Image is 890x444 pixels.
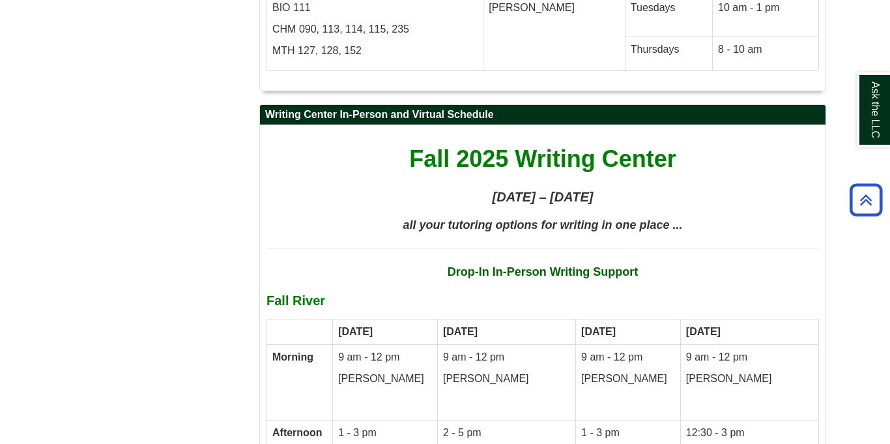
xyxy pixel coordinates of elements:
p: [PERSON_NAME] [443,372,570,387]
p: 2 - 5 pm [443,426,570,441]
strong: [DATE] [338,326,373,337]
strong: [DATE] [581,326,616,337]
p: [PERSON_NAME] [338,372,432,387]
strong: [DATE] [686,326,721,337]
strong: Afternoon [272,427,322,438]
strong: [DATE] [443,326,478,337]
p: [PERSON_NAME] [686,372,813,387]
p: MTH 127, 128, 152 [272,44,478,59]
p: 12:30 - 3 pm [686,426,813,441]
p: CHM 090, 113, 114, 115, 235 [272,22,478,37]
p: 10 am - 1 pm [718,1,813,16]
a: Back to Top [845,191,887,209]
p: 1 - 3 pm [581,426,675,441]
strong: Drop-In In-Person Writing Support [448,265,639,278]
p: 9 am - 12 pm [338,350,432,365]
p: Tuesdays [631,1,707,16]
p: 9 am - 12 pm [581,350,675,365]
td: Thursdays [625,37,712,70]
p: 9 am - 12 pm [686,350,813,365]
p: 9 am - 12 pm [443,350,570,365]
strong: [DATE] – [DATE] [493,190,594,204]
p: BIO 111 [272,1,478,16]
p: 1 - 3 pm [338,426,432,441]
h2: Writing Center In-Person and Virtual Schedule [260,105,825,125]
b: Fall River [266,293,325,308]
span: all your tutoring options for writing in one place ... [403,218,682,231]
span: Fall 2025 Writing Center [409,145,676,172]
td: 8 - 10 am [713,37,819,70]
strong: Morning [272,351,313,363]
p: [PERSON_NAME] [581,372,675,387]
